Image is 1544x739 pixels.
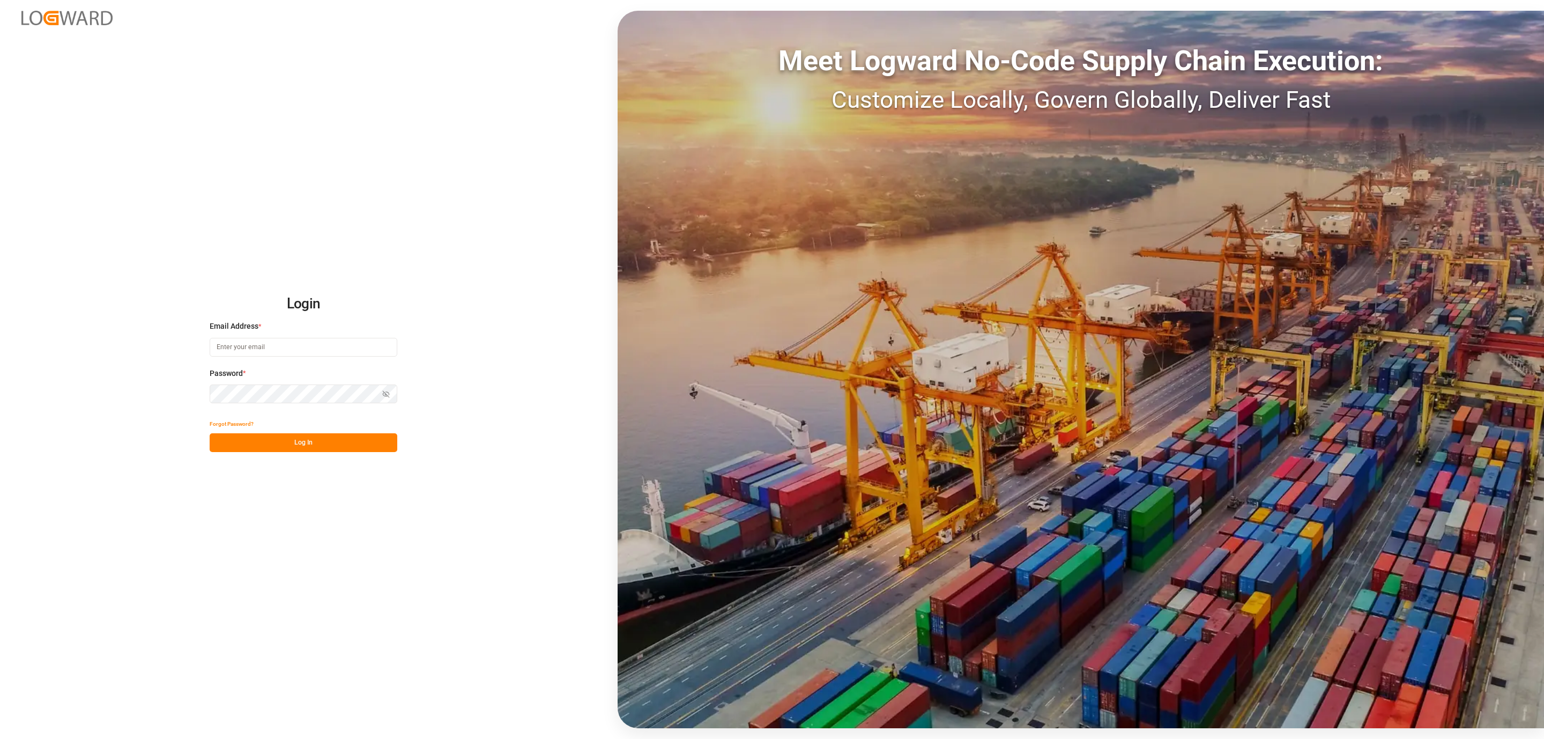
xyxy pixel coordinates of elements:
div: Meet Logward No-Code Supply Chain Execution: [618,40,1544,82]
button: Forgot Password? [210,415,254,433]
button: Log In [210,433,397,452]
div: Customize Locally, Govern Globally, Deliver Fast [618,82,1544,117]
img: Logward_new_orange.png [21,11,113,25]
h2: Login [210,287,397,321]
span: Email Address [210,321,258,332]
input: Enter your email [210,338,397,357]
span: Password [210,368,243,379]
